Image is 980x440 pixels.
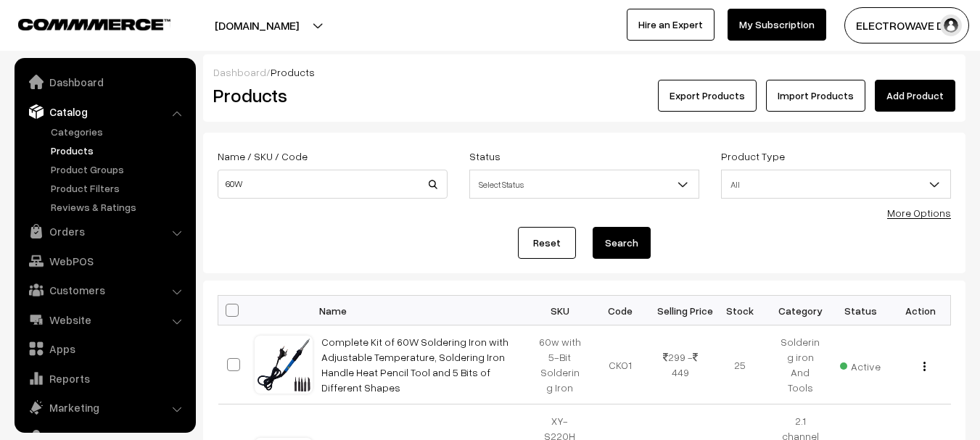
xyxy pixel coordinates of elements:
[18,69,191,95] a: Dashboard
[710,325,770,404] td: 25
[923,362,926,371] img: Menu
[940,14,962,36] img: user
[218,170,448,199] input: Name / SKU / Code
[313,296,530,325] th: Name
[469,149,501,164] label: Status
[218,149,308,164] label: Name / SKU / Code
[721,170,951,199] span: All
[18,365,191,391] a: Reports
[18,394,191,420] a: Marketing
[470,172,699,197] span: Select Status
[47,180,191,196] a: Product Filters
[770,296,831,325] th: Category
[213,66,266,78] a: Dashboard
[213,84,446,107] h2: Products
[766,80,865,112] a: Import Products
[18,19,170,30] img: COMMMERCE
[590,296,650,325] th: Code
[47,143,191,158] a: Products
[875,80,955,112] a: Add Product
[728,9,826,41] a: My Subscription
[164,7,350,43] button: [DOMAIN_NAME]
[47,199,191,215] a: Reviews & Ratings
[770,325,831,404] td: Soldering iron And Tools
[18,218,191,244] a: Orders
[18,277,191,303] a: Customers
[213,65,955,80] div: /
[469,170,699,199] span: Select Status
[18,248,191,274] a: WebPOS
[530,325,590,404] td: 60w with 5-Bit Soldering Iron
[518,227,576,259] a: Reset
[887,207,951,219] a: More Options
[710,296,770,325] th: Stock
[891,296,951,325] th: Action
[590,325,650,404] td: CKO1
[721,149,785,164] label: Product Type
[271,66,315,78] span: Products
[47,162,191,177] a: Product Groups
[722,172,950,197] span: All
[530,296,590,325] th: SKU
[18,336,191,362] a: Apps
[47,124,191,139] a: Categories
[593,227,651,259] button: Search
[18,99,191,125] a: Catalog
[18,307,191,333] a: Website
[658,80,757,112] button: Export Products
[650,325,710,404] td: 299 - 449
[321,336,508,394] a: Complete Kit of 60W Soldering Iron with Adjustable Temperature, Soldering Iron Handle Heat Pencil...
[650,296,710,325] th: Selling Price
[627,9,715,41] a: Hire an Expert
[844,7,969,43] button: ELECTROWAVE DE…
[18,14,145,32] a: COMMMERCE
[831,296,891,325] th: Status
[840,355,881,374] span: Active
